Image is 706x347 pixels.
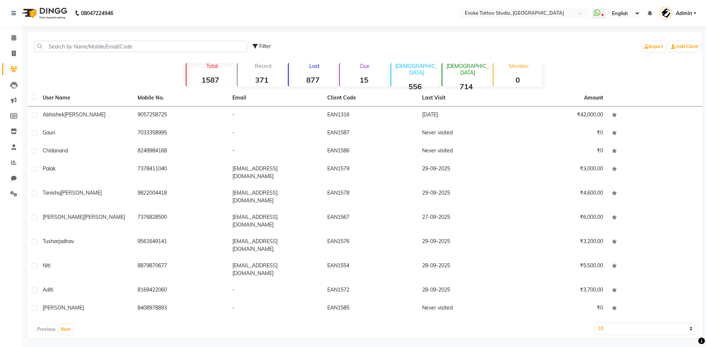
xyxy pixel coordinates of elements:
[418,233,513,257] td: 29-09-2025
[133,257,228,282] td: 8879870677
[445,63,491,76] p: [DEMOGRAPHIC_DATA]
[133,282,228,300] td: 8169422060
[43,286,53,293] span: Aditi
[240,63,286,69] p: Recent
[64,111,106,118] span: [PERSON_NAME]
[659,7,672,19] img: Admin
[323,106,418,124] td: EAN1316
[43,147,68,154] span: Chidanand
[84,214,125,220] span: [PERSON_NAME]
[19,3,69,24] img: logo
[513,124,607,142] td: ₹0
[43,189,61,196] span: Tanishq
[341,63,388,69] p: Due
[133,142,228,160] td: 8249984168
[418,106,513,124] td: [DATE]
[133,160,228,185] td: 7378411040
[496,63,542,69] p: Member
[133,209,228,233] td: 7376828500
[418,160,513,185] td: 29-09-2025
[228,257,323,282] td: [EMAIL_ADDRESS][DOMAIN_NAME]
[58,238,74,245] span: jadhav
[43,111,64,118] span: Abhishek
[43,129,55,136] span: Gauri
[238,75,286,84] strong: 371
[323,233,418,257] td: EAN1576
[59,324,73,335] button: Next
[133,90,228,106] th: Mobile No.
[418,90,513,106] th: Last Visit
[323,142,418,160] td: EAN1586
[228,90,323,106] th: Email
[43,262,50,269] span: Niti
[38,90,133,106] th: User Name
[186,75,235,84] strong: 1587
[418,209,513,233] td: 27-09-2025
[228,300,323,318] td: -
[133,300,228,318] td: 8408978893
[323,209,418,233] td: EAN1567
[43,165,56,172] span: Palak
[228,142,323,160] td: -
[133,233,228,257] td: 9561649141
[418,142,513,160] td: Never visited
[513,233,607,257] td: ₹3,200.00
[513,300,607,318] td: ₹0
[289,75,337,84] strong: 877
[513,160,607,185] td: ₹3,000.00
[43,238,58,245] span: Tushar
[228,209,323,233] td: [EMAIL_ADDRESS][DOMAIN_NAME]
[513,257,607,282] td: ₹5,500.00
[323,257,418,282] td: EAN1554
[292,63,337,69] p: Lost
[323,160,418,185] td: EAN1579
[442,82,491,91] strong: 714
[513,282,607,300] td: ₹3,700.00
[43,304,84,311] span: [PERSON_NAME]
[513,185,607,209] td: ₹4,600.00
[418,257,513,282] td: 28-09-2025
[418,300,513,318] td: Never visited
[418,185,513,209] td: 29-09-2025
[391,82,439,91] strong: 556
[323,90,418,106] th: Client Code
[394,63,439,76] p: [DEMOGRAPHIC_DATA]
[493,75,542,84] strong: 0
[513,142,607,160] td: ₹0
[580,90,607,106] th: Amount
[676,10,692,17] span: Admin
[669,41,700,52] a: Add Client
[61,189,102,196] span: [PERSON_NAME]
[513,209,607,233] td: ₹6,000.00
[228,185,323,209] td: [EMAIL_ADDRESS][DOMAIN_NAME]
[323,185,418,209] td: EAN1578
[228,106,323,124] td: -
[189,63,235,69] p: Total
[418,124,513,142] td: Never visited
[323,300,418,318] td: EAN1585
[228,124,323,142] td: -
[81,3,113,24] b: 08047224946
[43,214,84,220] span: [PERSON_NAME]
[133,106,228,124] td: 9057258725
[259,43,271,50] span: Filter
[340,75,388,84] strong: 15
[133,124,228,142] td: 7033358995
[34,41,247,52] input: Search by Name/Mobile/Email/Code
[228,282,323,300] td: -
[418,282,513,300] td: 28-09-2025
[323,124,418,142] td: EAN1587
[133,185,228,209] td: 9822004418
[513,106,607,124] td: ₹42,000.00
[228,160,323,185] td: [EMAIL_ADDRESS][DOMAIN_NAME]
[642,41,665,52] a: Import
[323,282,418,300] td: EAN1572
[228,233,323,257] td: [EMAIL_ADDRESS][DOMAIN_NAME]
